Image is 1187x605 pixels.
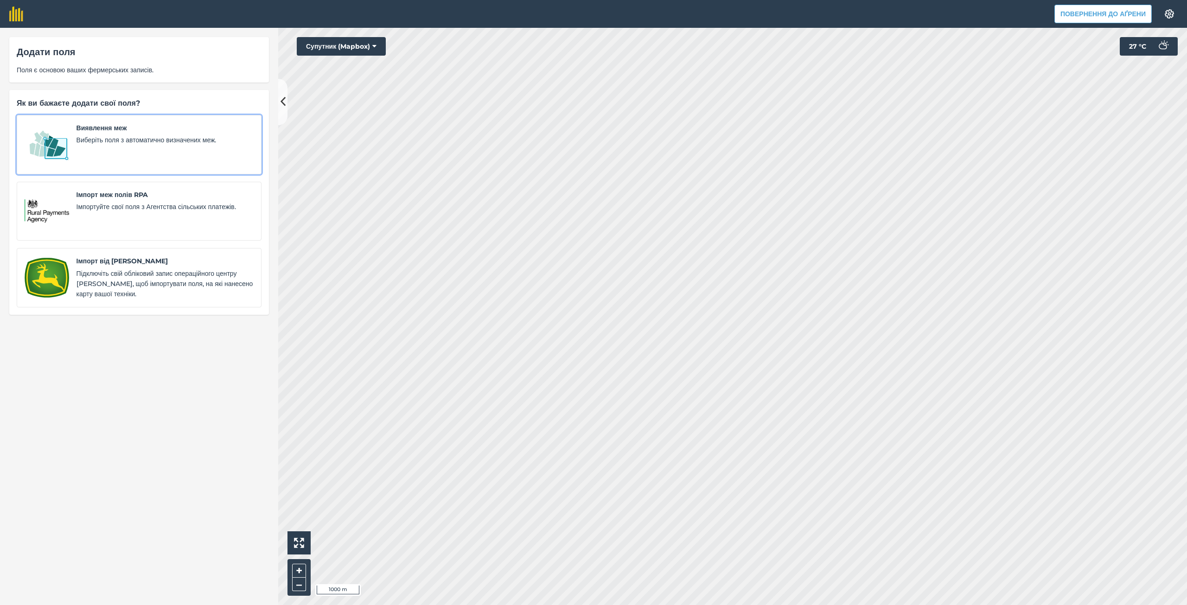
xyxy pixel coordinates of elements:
font: Імпорт від [PERSON_NAME] [77,257,168,265]
button: 27 °C [1120,37,1178,56]
font: Як ви бажаєте додати свої поля? [17,99,140,108]
font: Повернення до Аґрени [1060,10,1146,18]
img: Імпорт від John Deere [25,256,69,299]
font: Поля є основою ваших фермерських записів. [17,66,153,74]
font: Імпорт меж полів RPA [77,191,148,199]
img: Логотип fieldmargin [9,6,23,21]
font: 27 [1129,42,1137,51]
font: Підключіть свій обліковий запис операційного центру [PERSON_NAME], щоб імпортувати поля, на які н... [77,269,253,299]
font: ° [1139,42,1142,51]
font: C [1142,42,1146,51]
button: Супутник (Mapbox) [297,37,386,56]
a: Імпорт меж полів RPAІмпорт меж полів RPAІмпортуйте свої поля з Агентства сільських платежів. [17,182,262,241]
button: – [292,578,306,591]
img: Значок шестерні [1164,9,1175,19]
font: Виявлення меж [77,124,127,132]
img: Чотири стрілки, одна спрямована вгору ліворуч, одна вгору праворуч, одна внизу праворуч і остання... [294,538,304,548]
button: Повернення до Аґрени [1054,5,1152,23]
font: Додати поля [17,46,76,57]
font: Супутник (Mapbox) [306,42,370,51]
a: Імпорт від John DeereІмпорт від [PERSON_NAME]Підключіть свій обліковий запис операційного центру ... [17,248,262,307]
font: Імпортуйте свої поля з Агентства сільських платежів. [77,203,236,211]
img: Виявлення меж [25,123,69,166]
font: Виберіть поля з автоматично визначених меж. [77,136,217,144]
a: Виявлення межВиявлення межВиберіть поля з автоматично визначених меж. [17,115,262,174]
img: Імпорт меж полів RPA [25,190,69,233]
img: svg+xml;base64,PD94bWwgdmVyc2lvbj0iMS4wIiBlbmNvZGluZz0idXRmLTgiPz4KPCEtLSBHZW5lcmF0b3I6IEFkb2JlIE... [1154,37,1172,56]
button: + [292,564,306,578]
